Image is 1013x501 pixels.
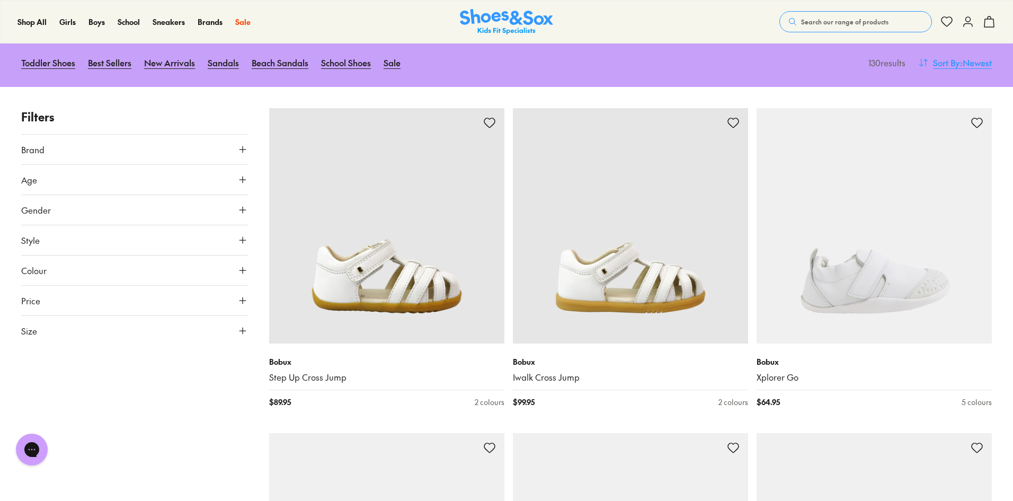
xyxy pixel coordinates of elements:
button: Age [21,165,248,195]
span: Sale [235,16,251,27]
a: Boys [88,16,105,28]
a: Iwalk Cross Jump [513,372,748,383]
span: Colour [21,264,47,277]
button: Colour [21,256,248,285]
p: Bobux [513,356,748,367]
a: School Shoes [321,51,371,74]
button: Style [21,225,248,255]
span: Brand [21,143,45,156]
button: Size [21,316,248,346]
a: Best Sellers [88,51,131,74]
div: 2 colours [475,397,504,408]
button: Gender [21,195,248,225]
a: Toddler Shoes [21,51,75,74]
p: Bobux [269,356,504,367]
a: Sale [384,51,401,74]
span: Shop All [17,16,47,27]
div: 5 colours [962,397,992,408]
a: Girls [59,16,76,28]
span: Brands [198,16,223,27]
span: Price [21,294,40,307]
a: Xplorer Go [757,372,992,383]
div: 2 colours [718,397,748,408]
span: School [118,16,140,27]
iframe: Gorgias live chat messenger [11,430,53,469]
p: Filters [21,108,248,126]
a: Brands [198,16,223,28]
span: Boys [88,16,105,27]
a: New Arrivals [144,51,195,74]
span: $ 89.95 [269,397,291,408]
span: Age [21,173,37,186]
a: Sandals [208,51,239,74]
img: SNS_Logo_Responsive.svg [460,9,553,35]
button: Sort By:Newest [918,51,992,74]
a: Shop All [17,16,47,28]
span: Size [21,324,37,337]
span: $ 99.95 [513,397,535,408]
span: Search our range of products [801,17,888,27]
a: Sneakers [153,16,185,28]
span: $ 64.95 [757,397,780,408]
a: Step Up Cross Jump [269,372,504,383]
span: Sneakers [153,16,185,27]
a: Shoes & Sox [460,9,553,35]
button: Search our range of products [779,11,932,32]
a: School [118,16,140,28]
a: Beach Sandals [252,51,308,74]
span: Girls [59,16,76,27]
button: Brand [21,135,248,164]
p: Bobux [757,356,992,367]
button: Price [21,286,248,315]
span: : Newest [960,56,992,69]
p: 130 results [864,56,905,69]
span: Sort By [933,56,960,69]
span: Gender [21,204,51,216]
span: Style [21,234,40,247]
a: Sale [235,16,251,28]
